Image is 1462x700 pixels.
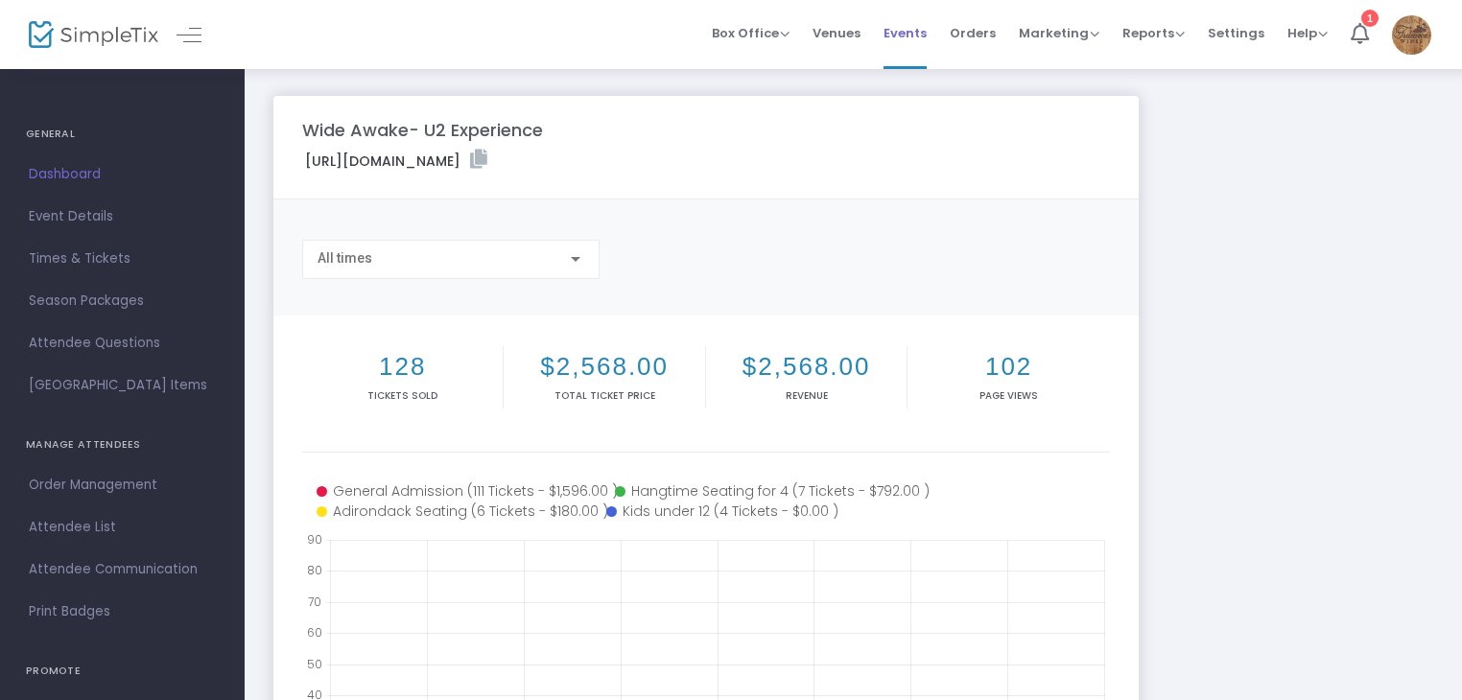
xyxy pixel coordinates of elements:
div: 1 [1361,10,1379,27]
span: Help [1287,24,1328,42]
p: Total Ticket Price [507,388,700,403]
span: All times [318,250,372,266]
h2: $2,568.00 [710,352,903,382]
p: Revenue [710,388,903,403]
h4: GENERAL [26,115,219,153]
h2: $2,568.00 [507,352,700,382]
h4: PROMOTE [26,652,219,690]
span: Event Details [29,204,216,229]
span: Order Management [29,473,216,498]
span: Attendee List [29,515,216,540]
span: [GEOGRAPHIC_DATA] Items [29,373,216,398]
text: 70 [308,593,321,609]
span: Marketing [1019,24,1099,42]
span: Attendee Questions [29,331,216,356]
span: Attendee Communication [29,557,216,582]
p: Tickets sold [306,388,499,403]
text: 90 [307,531,322,548]
span: Times & Tickets [29,246,216,271]
span: Orders [950,9,996,58]
span: Events [884,9,927,58]
label: [URL][DOMAIN_NAME] [305,150,487,172]
h2: 128 [306,352,499,382]
span: Dashboard [29,162,216,187]
h2: 102 [911,352,1105,382]
text: 80 [307,562,322,578]
text: 60 [307,624,322,641]
span: Reports [1122,24,1185,42]
span: Season Packages [29,289,216,314]
h4: MANAGE ATTENDEES [26,426,219,464]
span: Box Office [712,24,790,42]
span: Venues [813,9,861,58]
m-panel-title: Wide Awake- U2 Experience [302,117,543,143]
text: 50 [307,655,322,671]
p: Page Views [911,388,1105,403]
span: Settings [1208,9,1264,58]
span: Print Badges [29,599,216,624]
